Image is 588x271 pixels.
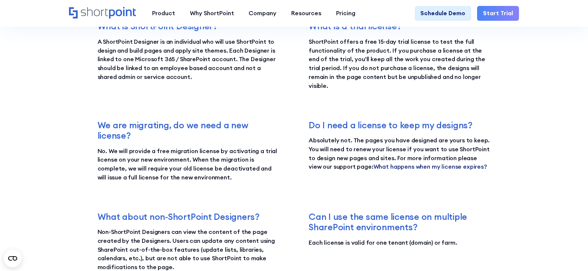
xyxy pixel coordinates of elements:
[98,37,279,82] p: A ShortPoint Designer is an individual who will use ShortPoint to design and build pages and appl...
[551,235,588,271] iframe: Chat Widget
[242,6,284,21] a: Company
[309,21,490,32] h3: What is a trial license?
[98,147,279,182] p: No. We will provide a free migration license by activating a trial license on your new environmen...
[309,211,490,232] h3: Can I use the same license on multiple SharePoint environments?
[415,6,472,21] a: Schedule Demo
[309,136,490,171] p: Absolutely not. The pages you have designed are yours to keep. You will need to renew your licens...
[309,238,490,247] p: Each license is valid for one tenant (domain) or farm.
[98,211,279,222] h3: What about non-ShortPoint Designers?
[98,120,279,141] h3: We are migrating, do we need a new license?
[4,249,22,267] button: Open CMP widget
[190,9,234,18] div: Why ShortPoint
[152,9,175,18] div: Product
[374,163,487,170] a: What happens when my license expires?
[284,6,329,21] a: Resources
[69,7,137,20] a: Home
[336,9,355,18] div: Pricing
[477,6,519,21] a: Start Trial
[291,9,321,18] div: Resources
[145,6,183,21] a: Product
[329,6,363,21] a: Pricing
[183,6,242,21] a: Why ShortPoint
[98,21,279,32] h3: What is ShortPoint Designer?
[309,37,490,90] p: ShortPoint offers a free 15-day trial license to test the full functionality of the product. If y...
[309,120,490,130] h3: Do I need a license to keep my designs?
[249,9,276,18] div: Company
